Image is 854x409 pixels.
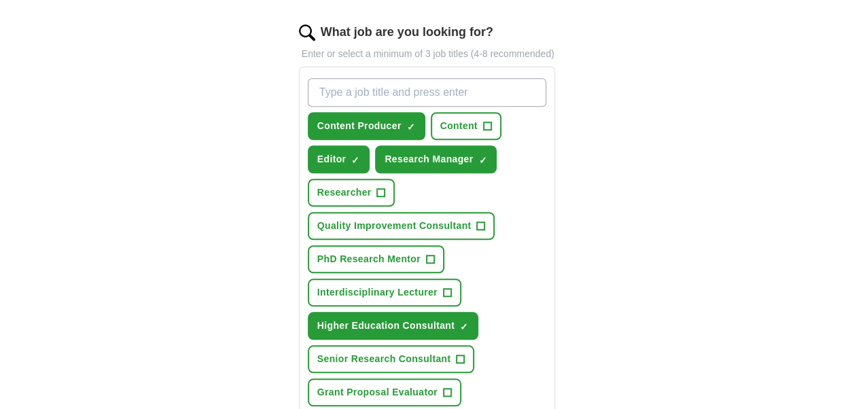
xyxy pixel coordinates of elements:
[317,385,438,399] span: Grant Proposal Evaluator
[308,345,475,373] button: Senior Research Consultant
[407,122,415,132] span: ✓
[440,119,478,133] span: Content
[478,155,486,166] span: ✓
[308,78,547,107] input: Type a job title and press enter
[308,145,370,173] button: Editor✓
[317,119,402,133] span: Content Producer
[308,112,425,140] button: Content Producer✓
[375,145,497,173] button: Research Manager✓
[317,319,455,333] span: Higher Education Consultant
[317,352,451,366] span: Senior Research Consultant
[385,152,473,166] span: Research Manager
[308,212,495,240] button: Quality Improvement Consultant
[317,152,346,166] span: Editor
[431,112,501,140] button: Content
[299,24,315,41] img: search.png
[351,155,359,166] span: ✓
[317,219,472,233] span: Quality Improvement Consultant
[308,179,395,207] button: Researcher
[308,378,461,406] button: Grant Proposal Evaluator
[308,279,461,306] button: Interdisciplinary Lecturer
[299,47,556,61] p: Enter or select a minimum of 3 job titles (4-8 recommended)
[317,285,438,300] span: Interdisciplinary Lecturer
[308,245,444,273] button: PhD Research Mentor
[308,312,478,340] button: Higher Education Consultant✓
[460,321,468,332] span: ✓
[321,23,493,41] label: What job are you looking for?
[317,185,372,200] span: Researcher
[317,252,421,266] span: PhD Research Mentor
